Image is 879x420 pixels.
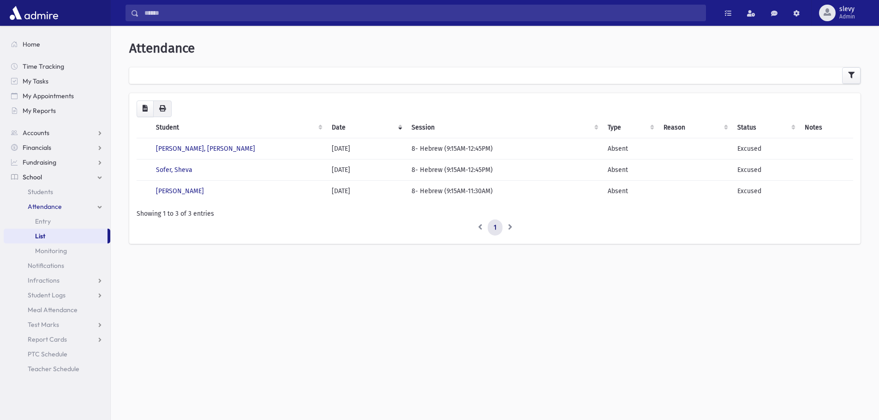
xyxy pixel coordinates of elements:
[23,106,56,115] span: My Reports
[799,117,853,138] th: Notes
[23,173,42,181] span: School
[4,59,110,74] a: Time Tracking
[156,166,192,174] a: Sofer, Sheva
[732,117,799,138] th: Status: activate to sort column ascending
[28,276,60,284] span: Infractions
[23,129,49,137] span: Accounts
[35,247,67,255] span: Monitoring
[488,219,502,236] a: 1
[23,143,51,152] span: Financials
[156,187,204,195] a: [PERSON_NAME]
[406,138,602,159] td: 8- Hebrew (9:15AM-12:45PM)
[658,117,732,138] th: Reason: activate to sort column ascending
[839,13,855,20] span: Admin
[4,229,108,243] a: List
[7,4,60,22] img: AdmirePro
[4,125,110,140] a: Accounts
[4,273,110,288] a: Infractions
[23,92,74,100] span: My Appointments
[23,77,48,85] span: My Tasks
[4,140,110,155] a: Financials
[4,243,110,258] a: Monitoring
[28,365,79,373] span: Teacher Schedule
[23,40,40,48] span: Home
[28,335,67,343] span: Report Cards
[4,170,110,184] a: School
[4,89,110,103] a: My Appointments
[326,180,406,201] td: [DATE]
[4,199,110,214] a: Attendance
[35,217,51,225] span: Entry
[28,261,64,270] span: Notifications
[153,101,172,117] button: Print
[326,117,406,138] th: Date: activate to sort column ascending
[4,103,110,118] a: My Reports
[23,62,64,71] span: Time Tracking
[602,159,658,180] td: Absent
[602,138,658,159] td: Absent
[137,209,853,219] div: Showing 1 to 3 of 3 entries
[4,302,110,317] a: Meal Attendance
[28,306,78,314] span: Meal Attendance
[150,117,326,138] th: Student: activate to sort column ascending
[4,74,110,89] a: My Tasks
[406,180,602,201] td: 8- Hebrew (9:15AM-11:30AM)
[28,320,59,329] span: Test Marks
[35,232,45,240] span: List
[23,158,56,166] span: Fundraising
[28,350,67,358] span: PTC Schedule
[4,214,110,229] a: Entry
[137,101,154,117] button: CSV
[28,188,53,196] span: Students
[4,258,110,273] a: Notifications
[602,117,658,138] th: Type: activate to sort column ascending
[28,202,62,211] span: Attendance
[4,347,110,361] a: PTC Schedule
[156,145,255,153] a: [PERSON_NAME], [PERSON_NAME]
[4,184,110,199] a: Students
[406,117,602,138] th: Session : activate to sort column ascending
[4,155,110,170] a: Fundraising
[732,180,799,201] td: Excused
[139,5,706,21] input: Search
[129,41,195,56] span: Attendance
[4,288,110,302] a: Student Logs
[839,6,855,13] span: slevy
[602,180,658,201] td: Absent
[4,332,110,347] a: Report Cards
[4,37,110,52] a: Home
[732,159,799,180] td: Excused
[4,317,110,332] a: Test Marks
[326,138,406,159] td: [DATE]
[406,159,602,180] td: 8- Hebrew (9:15AM-12:45PM)
[732,138,799,159] td: Excused
[326,159,406,180] td: [DATE]
[4,361,110,376] a: Teacher Schedule
[28,291,66,299] span: Student Logs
